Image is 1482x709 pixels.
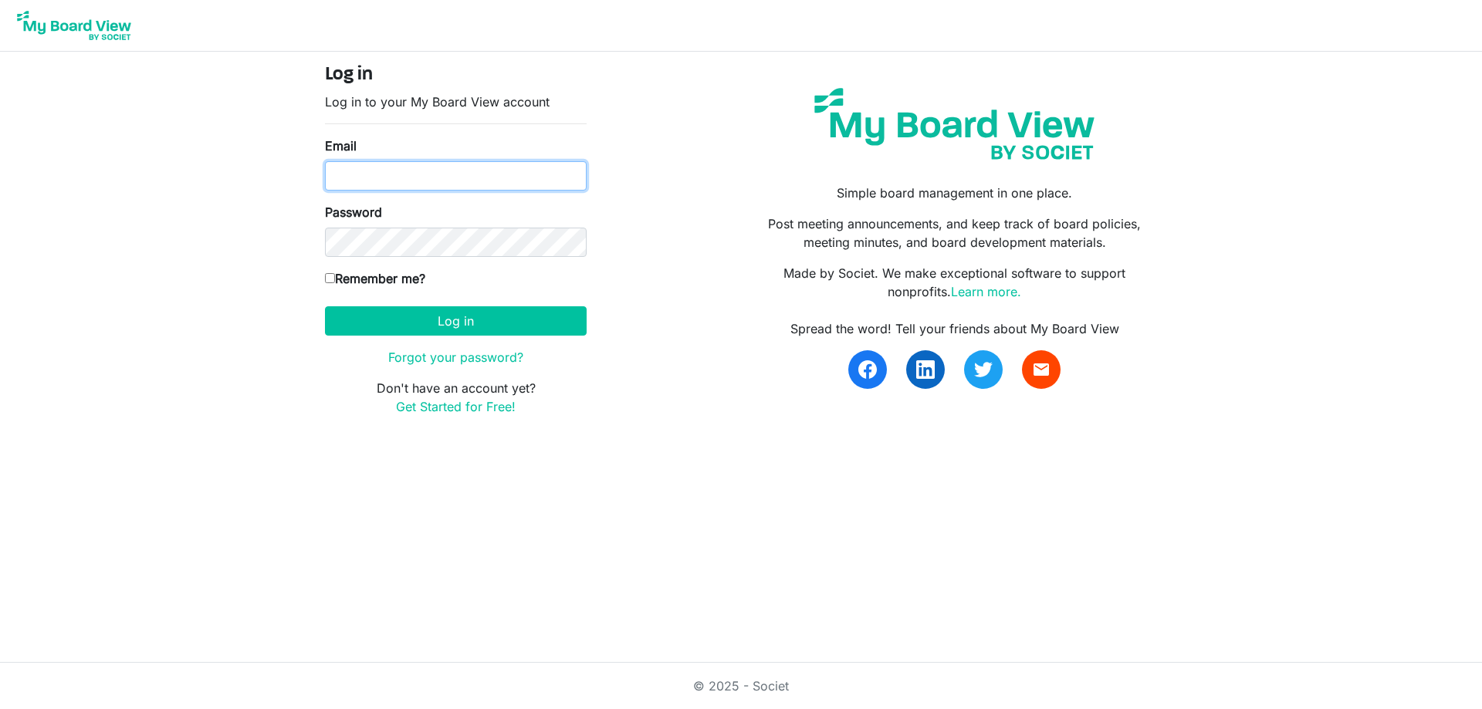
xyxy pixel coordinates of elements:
[325,203,382,221] label: Password
[753,184,1157,202] p: Simple board management in one place.
[325,306,587,336] button: Log in
[12,6,136,45] img: My Board View Logo
[325,379,587,416] p: Don't have an account yet?
[325,137,357,155] label: Email
[396,399,516,414] a: Get Started for Free!
[753,319,1157,338] div: Spread the word! Tell your friends about My Board View
[325,273,335,283] input: Remember me?
[974,360,993,379] img: twitter.svg
[753,264,1157,301] p: Made by Societ. We make exceptional software to support nonprofits.
[1032,360,1051,379] span: email
[753,214,1157,252] p: Post meeting announcements, and keep track of board policies, meeting minutes, and board developm...
[325,64,587,86] h4: Log in
[803,76,1106,171] img: my-board-view-societ.svg
[693,678,789,694] a: © 2025 - Societ
[325,269,425,288] label: Remember me?
[325,93,587,111] p: Log in to your My Board View account
[1022,350,1061,389] a: email
[388,349,523,365] a: Forgot your password?
[951,284,1021,299] a: Learn more.
[858,360,877,379] img: facebook.svg
[916,360,935,379] img: linkedin.svg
